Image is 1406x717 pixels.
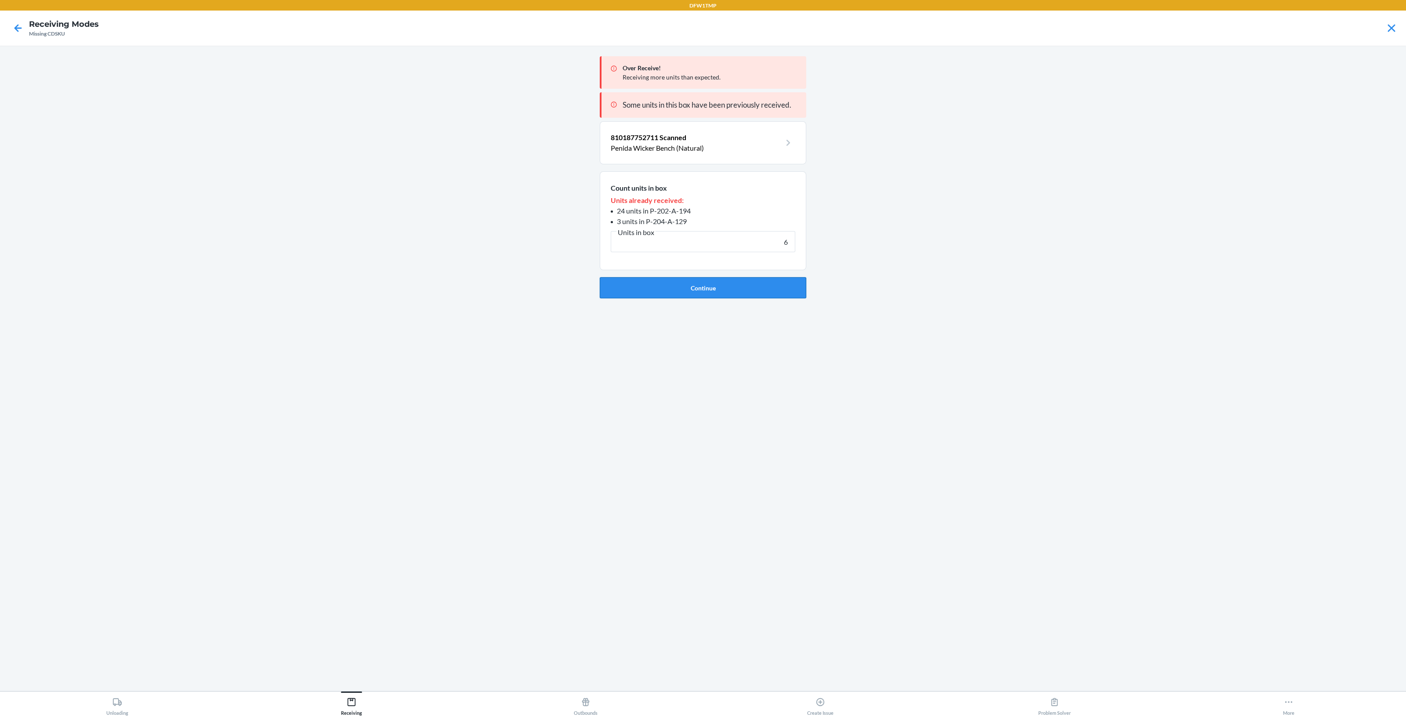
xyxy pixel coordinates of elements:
div: Create Issue [807,694,833,716]
div: Missing CDSKU [29,30,99,38]
div: More [1283,694,1294,716]
span: 24 units in P-202-A-194 [617,206,691,215]
a: 810187752711 ScannedPenida Wicker Bench (Natural) [611,132,795,153]
p: Units already received: [611,195,795,206]
p: Penida Wicker Bench (Natural) [611,143,781,153]
div: Outbounds [574,694,598,716]
button: Create Issue [703,692,937,716]
span: 810187752711 Scanned [611,133,686,141]
button: Outbounds [469,692,703,716]
button: More [1172,692,1406,716]
h4: Receiving Modes [29,18,99,30]
input: Units in box [611,231,795,252]
button: Problem Solver [937,692,1171,716]
p: Receiving more units than expected. [623,72,799,82]
span: Count units in box [611,184,667,192]
span: Units in box [616,228,656,237]
p: Over Receive! [623,63,799,72]
button: Continue [600,277,806,298]
p: DFW1TMP [689,2,717,10]
div: Problem Solver [1038,694,1071,716]
span: Some units in this box have been previously received. [623,100,791,109]
div: Receiving [341,694,362,716]
div: Unloading [106,694,128,716]
button: Receiving [234,692,468,716]
span: 3 units in P-204-A-129 [617,217,687,225]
